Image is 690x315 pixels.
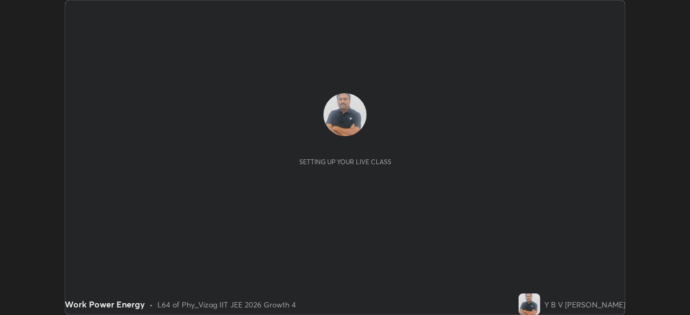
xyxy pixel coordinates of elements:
[149,299,153,310] div: •
[519,293,540,315] img: f09b83cd05e24422a7e8873ef335b017.jpg
[65,298,145,311] div: Work Power Energy
[157,299,296,310] div: L64 of Phy_Vizag IIT JEE 2026 Growth 4
[544,299,625,310] div: Y B V [PERSON_NAME]
[323,93,367,136] img: f09b83cd05e24422a7e8873ef335b017.jpg
[299,158,391,166] div: Setting up your live class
